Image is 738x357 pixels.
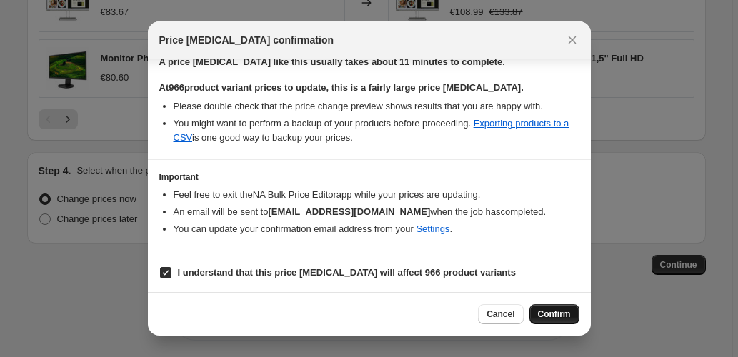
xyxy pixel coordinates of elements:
[174,116,579,145] li: You might want to perform a backup of your products before proceeding. is one good way to backup ...
[562,30,582,50] button: Close
[174,99,579,114] li: Please double check that the price change preview shows results that you are happy with.
[478,304,523,324] button: Cancel
[159,33,334,47] span: Price [MEDICAL_DATA] confirmation
[178,267,516,278] b: I understand that this price [MEDICAL_DATA] will affect 966 product variants
[529,304,579,324] button: Confirm
[174,222,579,236] li: You can update your confirmation email address from your .
[487,308,514,320] span: Cancel
[174,188,579,202] li: Feel free to exit the NA Bulk Price Editor app while your prices are updating.
[416,223,449,234] a: Settings
[159,171,579,183] h3: Important
[268,206,430,217] b: [EMAIL_ADDRESS][DOMAIN_NAME]
[159,56,505,67] b: A price [MEDICAL_DATA] like this usually takes about 11 minutes to complete.
[174,205,579,219] li: An email will be sent to when the job has completed .
[538,308,571,320] span: Confirm
[159,82,524,93] b: At 966 product variant prices to update, this is a fairly large price [MEDICAL_DATA].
